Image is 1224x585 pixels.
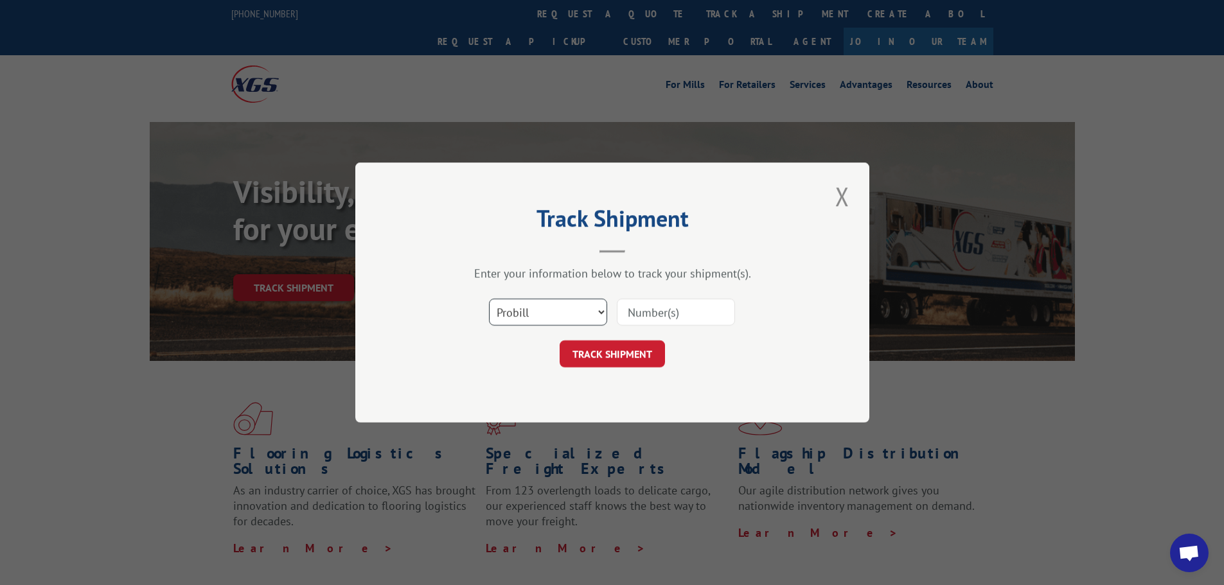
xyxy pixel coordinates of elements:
a: Open chat [1170,534,1209,572]
h2: Track Shipment [420,209,805,234]
button: TRACK SHIPMENT [560,340,665,367]
button: Close modal [831,179,853,214]
div: Enter your information below to track your shipment(s). [420,266,805,281]
input: Number(s) [617,299,735,326]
